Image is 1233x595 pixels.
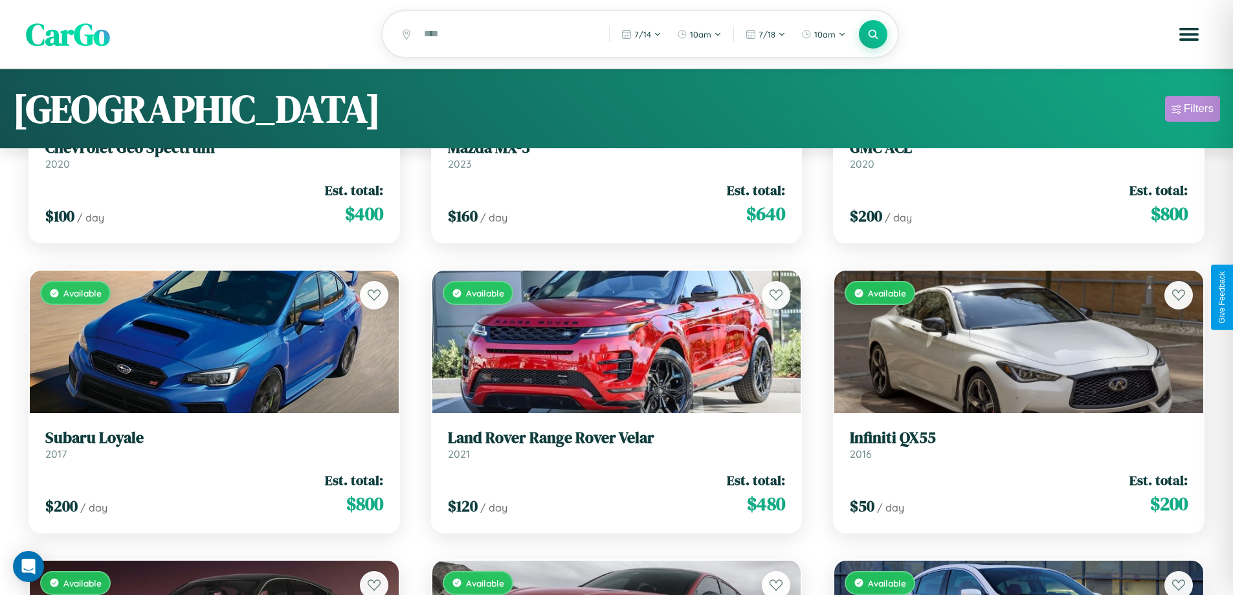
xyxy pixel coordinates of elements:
span: Est. total: [325,181,383,199]
span: 7 / 14 [634,29,651,39]
span: 2023 [448,157,471,170]
div: Filters [1184,102,1214,115]
span: / day [885,211,912,224]
span: $ 200 [45,495,78,517]
span: 10am [690,29,711,39]
span: 10am [814,29,836,39]
span: 2017 [45,447,67,460]
span: CarGo [26,13,110,56]
button: 7/14 [615,24,668,45]
span: Est. total: [325,471,383,489]
span: Available [868,578,906,589]
span: 2021 [448,447,470,460]
a: Chevrolet Geo Spectrum2020 [45,139,383,170]
button: Open menu [1171,16,1207,52]
span: Available [466,287,504,298]
span: / day [480,211,507,224]
button: 10am [671,24,728,45]
span: $ 200 [850,205,882,227]
span: Available [466,578,504,589]
button: 10am [795,24,852,45]
h3: Subaru Loyale [45,429,383,447]
span: Est. total: [1129,471,1188,489]
span: $ 50 [850,495,874,517]
div: Open Intercom Messenger [13,551,44,582]
span: Available [63,578,102,589]
a: Land Rover Range Rover Velar2021 [448,429,786,460]
span: Est. total: [727,471,785,489]
button: Filters [1165,96,1220,122]
h3: Chevrolet Geo Spectrum [45,139,383,157]
h1: [GEOGRAPHIC_DATA] [13,82,381,135]
span: $ 100 [45,205,74,227]
span: $ 160 [448,205,478,227]
span: $ 480 [747,491,785,517]
a: Mazda MX-32023 [448,139,786,170]
h3: Infiniti QX55 [850,429,1188,447]
button: 7/18 [739,24,792,45]
span: 2020 [45,157,70,170]
a: Subaru Loyale2017 [45,429,383,460]
span: 2016 [850,447,872,460]
a: GMC ACL2020 [850,139,1188,170]
h3: Mazda MX-3 [448,139,786,157]
span: $ 800 [1151,201,1188,227]
span: $ 640 [746,201,785,227]
h3: Land Rover Range Rover Velar [448,429,786,447]
h3: GMC ACL [850,139,1188,157]
span: $ 200 [1150,491,1188,517]
a: Infiniti QX552016 [850,429,1188,460]
span: / day [877,501,904,514]
span: 2020 [850,157,874,170]
span: Est. total: [727,181,785,199]
span: 7 / 18 [759,29,775,39]
span: $ 400 [345,201,383,227]
span: Est. total: [1129,181,1188,199]
span: $ 800 [346,491,383,517]
span: $ 120 [448,495,478,517]
span: / day [80,501,107,514]
span: Available [868,287,906,298]
div: Give Feedback [1217,271,1227,324]
span: / day [480,501,507,514]
span: Available [63,287,102,298]
span: / day [77,211,104,224]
